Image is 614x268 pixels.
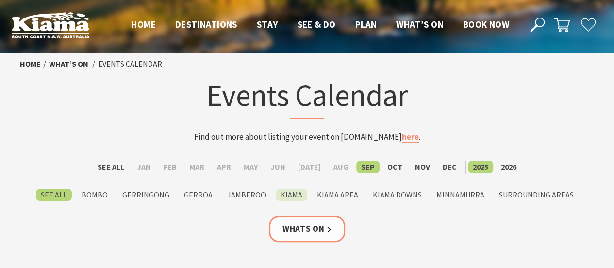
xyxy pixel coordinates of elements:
[382,161,407,173] label: Oct
[49,59,88,69] a: What’s On
[463,18,509,30] span: Book now
[329,161,353,173] label: Aug
[12,12,89,38] img: Kiama Logo
[117,75,498,119] h1: Events Calendar
[431,189,489,201] label: Minnamurra
[368,189,427,201] label: Kiama Downs
[468,161,493,173] label: 2025
[496,161,521,173] label: 2026
[356,161,380,173] label: Sep
[212,161,236,173] label: Apr
[132,161,156,173] label: Jan
[494,189,579,201] label: Surrounding Areas
[131,18,156,30] span: Home
[179,189,217,201] label: Gerroa
[269,216,346,242] a: Whats On
[312,189,363,201] label: Kiama Area
[293,161,326,173] label: [DATE]
[266,161,290,173] label: Jun
[239,161,263,173] label: May
[396,18,444,30] span: What’s On
[222,189,271,201] label: Jamberoo
[184,161,209,173] label: Mar
[117,189,174,201] label: Gerringong
[402,131,419,143] a: here
[159,161,182,173] label: Feb
[355,18,377,30] span: Plan
[20,59,41,69] a: Home
[438,161,462,173] label: Dec
[36,189,72,201] label: See All
[121,17,519,33] nav: Main Menu
[297,18,335,30] span: See & Do
[98,58,162,71] li: Events Calendar
[93,161,129,173] label: See All
[257,18,278,30] span: Stay
[117,130,498,143] p: Find out more about listing your event on [DOMAIN_NAME] .
[276,189,307,201] label: Kiama
[410,161,435,173] label: Nov
[175,18,237,30] span: Destinations
[77,189,113,201] label: Bombo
